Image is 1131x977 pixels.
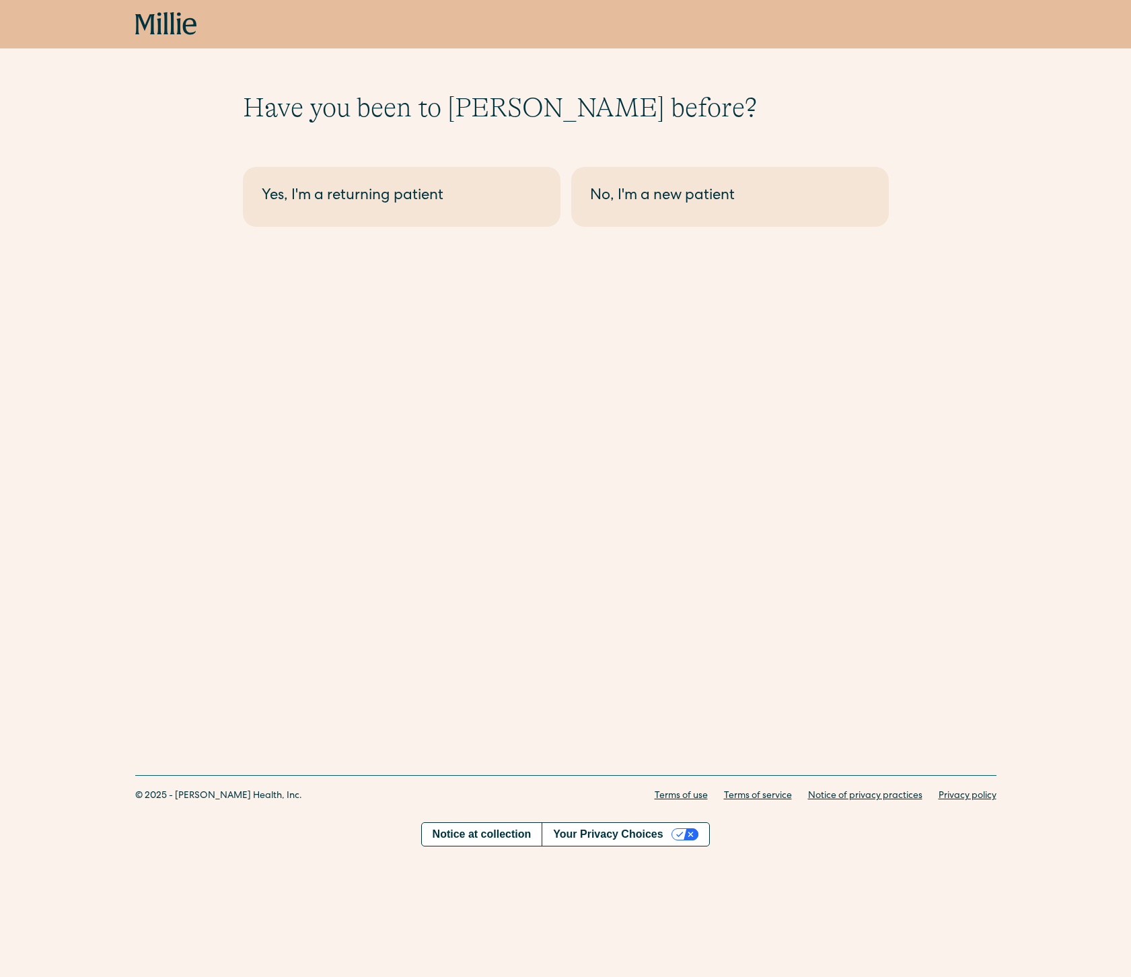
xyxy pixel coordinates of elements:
a: Notice at collection [422,823,542,846]
h1: Have you been to [PERSON_NAME] before? [243,92,889,124]
a: Terms of service [724,789,792,803]
button: Your Privacy Choices [542,823,709,846]
a: Terms of use [655,789,708,803]
div: No, I'm a new patient [590,186,870,208]
a: Notice of privacy practices [808,789,922,803]
div: Yes, I'm a returning patient [262,186,542,208]
a: No, I'm a new patient [571,167,889,227]
a: Privacy policy [939,789,996,803]
a: Yes, I'm a returning patient [243,167,560,227]
div: © 2025 - [PERSON_NAME] Health, Inc. [135,789,302,803]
